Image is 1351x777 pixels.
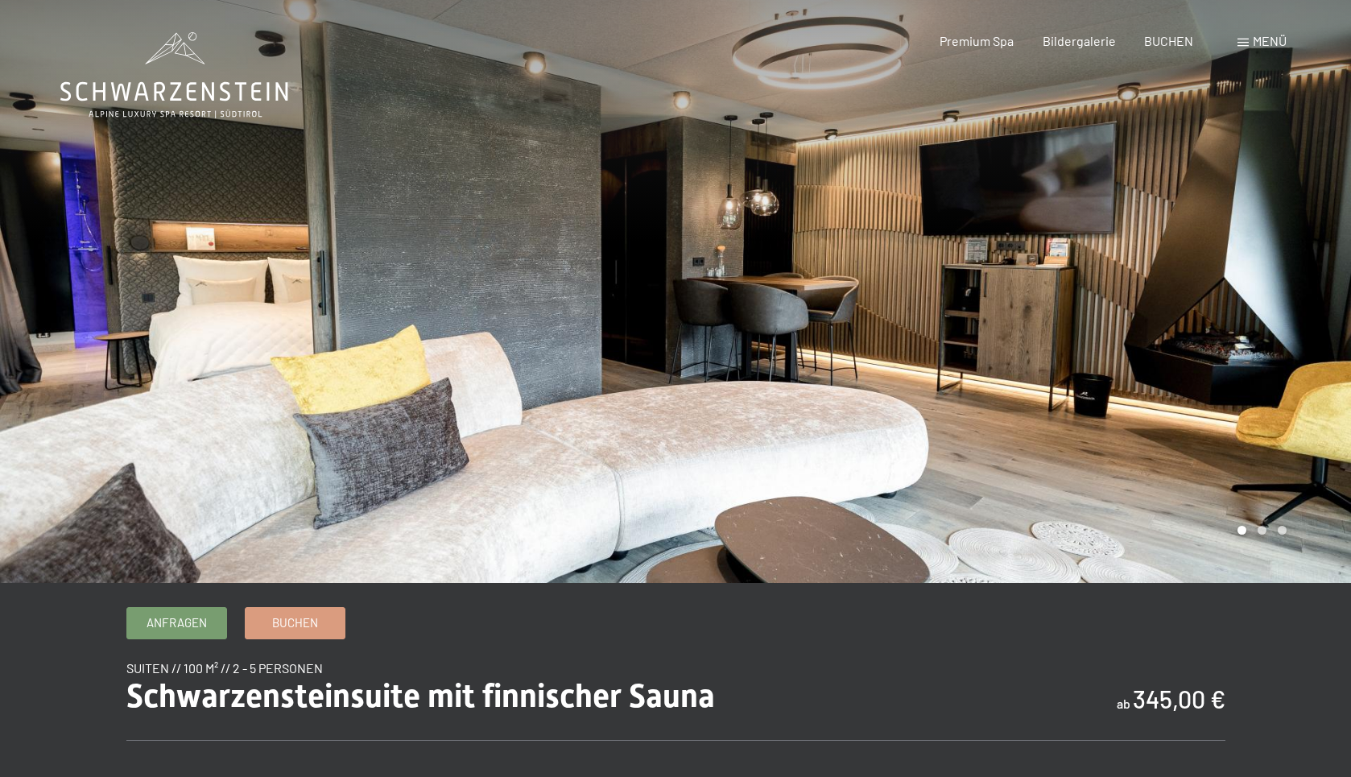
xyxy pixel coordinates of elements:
[940,33,1014,48] a: Premium Spa
[1253,33,1287,48] span: Menü
[1117,696,1130,711] span: ab
[126,677,715,715] span: Schwarzensteinsuite mit finnischer Sauna
[126,660,323,676] span: Suiten // 100 m² // 2 - 5 Personen
[147,614,207,631] span: Anfragen
[127,608,226,639] a: Anfragen
[272,614,318,631] span: Buchen
[1144,33,1193,48] a: BUCHEN
[1043,33,1116,48] a: Bildergalerie
[246,608,345,639] a: Buchen
[1133,684,1225,713] b: 345,00 €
